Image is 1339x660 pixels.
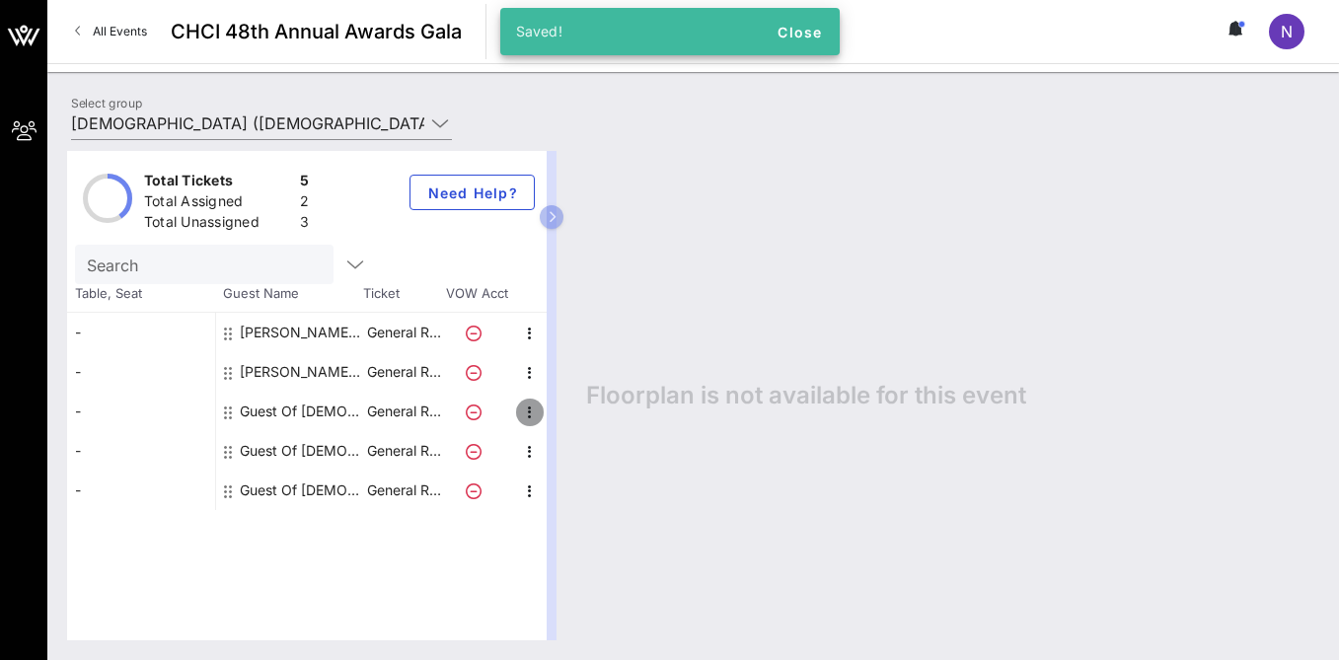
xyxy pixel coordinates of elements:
p: General R… [364,313,443,352]
span: CHCI 48th Annual Awards Gala [171,17,462,46]
div: - [67,431,215,471]
div: 5 [300,171,309,195]
div: Guest Of Communications Workers of America [240,471,364,510]
span: VOW Acct [442,284,511,304]
span: All Events [93,24,147,38]
div: - [67,313,215,352]
div: Total Assigned [144,191,292,216]
span: N [1281,22,1293,41]
a: All Events [63,16,159,47]
label: Select group [71,96,142,110]
div: Guest Of Communications Workers of America [240,392,364,431]
p: General R… [364,431,443,471]
span: Ticket [363,284,442,304]
div: - [67,471,215,510]
div: 2 [300,191,309,216]
div: - [67,352,215,392]
span: Guest Name [215,284,363,304]
div: Total Tickets [144,171,292,195]
div: Ty Marino Communications Workers of America [240,352,364,392]
div: Total Unassigned [144,212,292,237]
div: elena lopez Communications Workers of America [240,313,364,352]
button: Need Help? [409,175,535,210]
div: Guest Of Communications Workers of America [240,431,364,471]
p: General R… [364,352,443,392]
div: N [1269,14,1304,49]
span: Saved! [516,23,563,39]
p: General R… [364,471,443,510]
span: Need Help? [426,184,518,201]
span: Close [777,24,824,40]
button: Close [769,14,832,49]
span: Table, Seat [67,284,215,304]
div: 3 [300,212,309,237]
span: Floorplan is not available for this event [586,381,1026,410]
p: General R… [364,392,443,431]
div: - [67,392,215,431]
